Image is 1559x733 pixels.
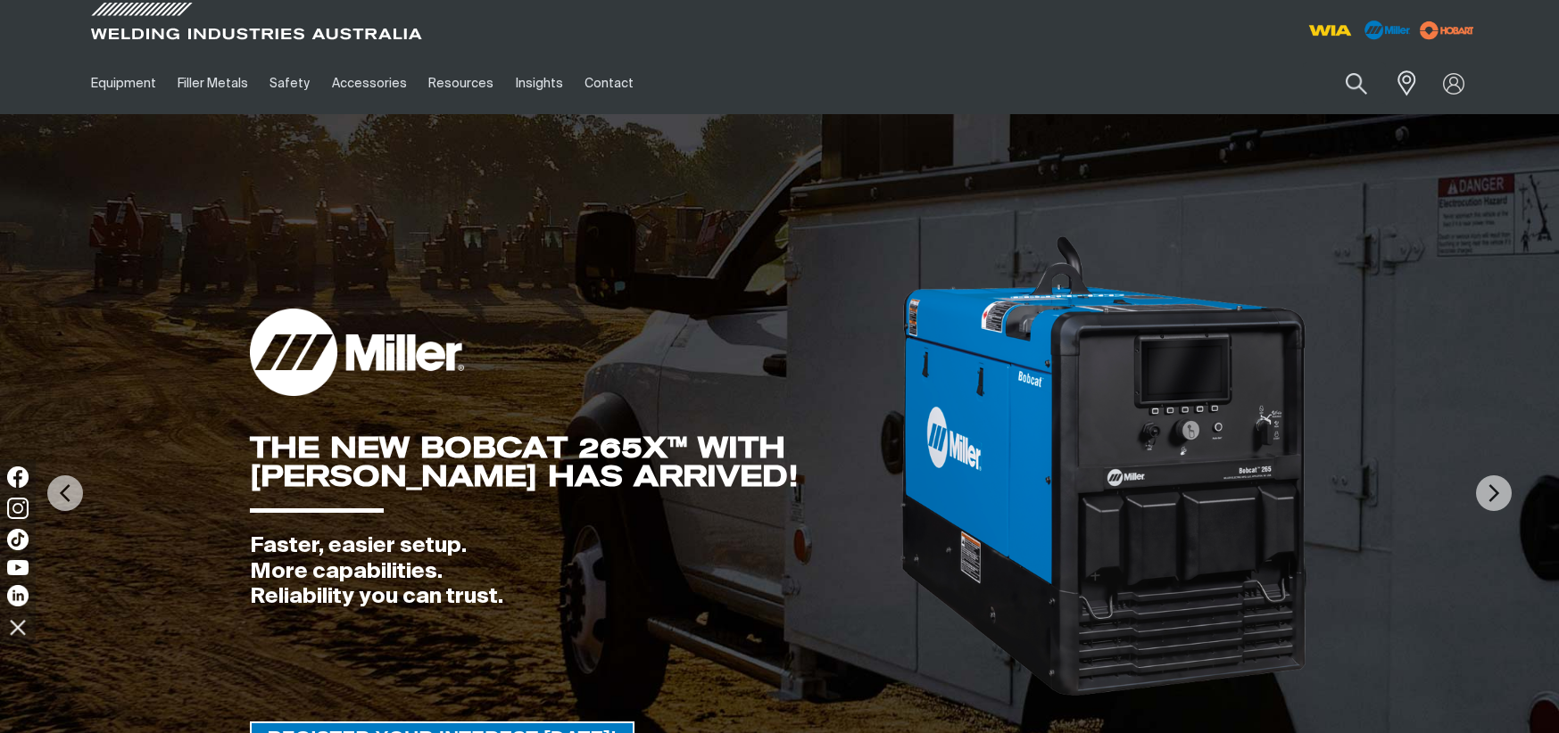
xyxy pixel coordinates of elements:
[1476,475,1512,511] img: NextArrow
[7,560,29,575] img: YouTube
[167,53,259,114] a: Filler Metals
[1326,62,1387,104] button: Search products
[7,466,29,488] img: Facebook
[80,53,1130,114] nav: Main
[7,498,29,519] img: Instagram
[1414,17,1480,44] img: miller
[250,533,900,610] div: Faster, easier setup. More capabilities. Reliability you can trust.
[574,53,644,114] a: Contact
[1303,62,1386,104] input: Product name or item number...
[418,53,504,114] a: Resources
[504,53,573,114] a: Insights
[259,53,320,114] a: Safety
[80,53,167,114] a: Equipment
[250,433,900,490] div: THE NEW BOBCAT 265X™ WITH [PERSON_NAME] HAS ARRIVED!
[7,529,29,550] img: TikTok
[47,475,83,511] img: PrevArrow
[321,53,418,114] a: Accessories
[7,585,29,606] img: LinkedIn
[3,612,33,642] img: hide socials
